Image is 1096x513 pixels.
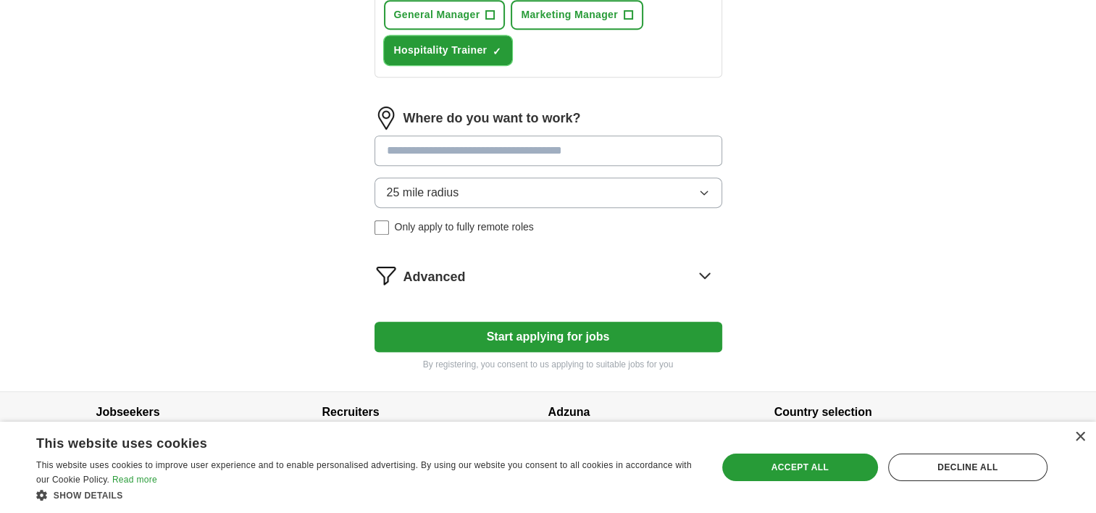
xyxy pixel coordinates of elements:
[384,36,513,65] button: Hospitality Trainer✓
[888,454,1047,481] div: Decline all
[403,109,581,128] label: Where do you want to work?
[395,220,534,235] span: Only apply to fully remote roles
[112,475,157,485] a: Read more, opens a new window
[54,491,123,501] span: Show details
[375,358,722,371] p: By registering, you consent to us applying to suitable jobs for you
[387,184,459,201] span: 25 mile radius
[403,267,466,287] span: Advanced
[36,460,692,485] span: This website uses cookies to improve user experience and to enable personalised advertising. By u...
[394,43,488,58] span: Hospitality Trainer
[1074,432,1085,443] div: Close
[375,107,398,130] img: location.png
[394,7,480,22] span: General Manager
[375,220,389,235] input: Only apply to fully remote roles
[521,7,618,22] span: Marketing Manager
[36,488,697,502] div: Show details
[375,178,722,208] button: 25 mile radius
[375,322,722,352] button: Start applying for jobs
[375,264,398,287] img: filter
[36,430,661,452] div: This website uses cookies
[774,392,1000,433] h4: Country selection
[493,46,501,57] span: ✓
[722,454,878,481] div: Accept all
